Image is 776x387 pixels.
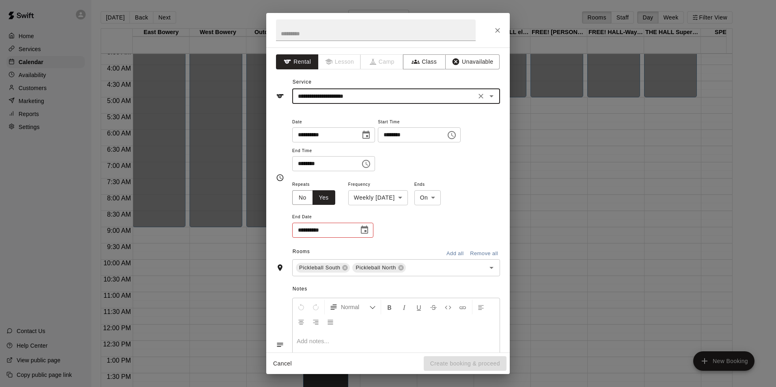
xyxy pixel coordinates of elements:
span: Normal [341,303,369,311]
span: Rooms [293,249,310,254]
span: End Date [292,212,373,223]
svg: Timing [276,174,284,182]
button: Format Strikethrough [427,300,440,314]
span: Notes [293,283,500,296]
span: End Time [292,146,375,157]
span: Frequency [348,179,408,190]
div: outlined button group [292,190,335,205]
button: Class [403,54,446,69]
button: Right Align [309,314,323,329]
span: Pickleball North [352,264,399,272]
button: Format Italics [397,300,411,314]
button: Yes [313,190,335,205]
button: Redo [309,300,323,314]
span: Lessons must be created in the Services page first [319,54,361,69]
button: Center Align [294,314,308,329]
span: Service [293,79,312,85]
button: Close [490,23,505,38]
button: Clear [475,90,487,102]
svg: Service [276,92,284,100]
button: Open [486,90,497,102]
button: Format Bold [383,300,397,314]
button: Choose time, selected time is 11:00 AM [358,156,374,172]
button: Format Underline [412,300,426,314]
button: Choose date [356,222,373,238]
span: Pickleball South [296,264,343,272]
svg: Rooms [276,264,284,272]
button: No [292,190,313,205]
button: Left Align [474,300,488,314]
button: Add all [442,247,468,260]
span: Camps can only be created in the Services page [361,54,403,69]
button: Cancel [269,356,295,371]
button: Rental [276,54,319,69]
span: Date [292,117,375,128]
div: Weekly [DATE] [348,190,408,205]
svg: Notes [276,341,284,349]
span: Repeats [292,179,342,190]
button: Open [486,262,497,273]
button: Insert Code [441,300,455,314]
button: Formatting Options [326,300,379,314]
span: Ends [414,179,441,190]
button: Choose date, selected date is Oct 3, 2025 [358,127,374,143]
button: Insert Link [456,300,470,314]
button: Unavailable [445,54,500,69]
div: Pickleball South [296,263,350,273]
button: Undo [294,300,308,314]
button: Justify Align [323,314,337,329]
button: Remove all [468,247,500,260]
div: On [414,190,441,205]
div: Pickleball North [352,263,405,273]
span: Start Time [378,117,461,128]
button: Choose time, selected time is 9:00 AM [444,127,460,143]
